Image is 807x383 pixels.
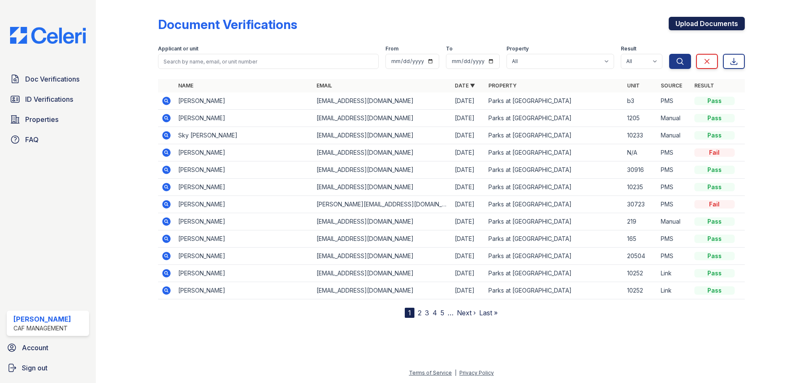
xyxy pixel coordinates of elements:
[175,196,313,213] td: [PERSON_NAME]
[25,94,73,104] span: ID Verifications
[451,161,485,179] td: [DATE]
[13,314,71,324] div: [PERSON_NAME]
[409,370,452,376] a: Terms of Service
[657,196,691,213] td: PMS
[22,363,47,373] span: Sign out
[451,213,485,230] td: [DATE]
[405,308,414,318] div: 1
[485,92,623,110] td: Parks at [GEOGRAPHIC_DATA]
[485,144,623,161] td: Parks at [GEOGRAPHIC_DATA]
[506,45,529,52] label: Property
[694,200,735,209] div: Fail
[433,309,437,317] a: 4
[25,135,39,145] span: FAQ
[313,110,451,127] td: [EMAIL_ADDRESS][DOMAIN_NAME]
[313,213,451,230] td: [EMAIL_ADDRESS][DOMAIN_NAME]
[694,82,714,89] a: Result
[451,127,485,144] td: [DATE]
[451,230,485,248] td: [DATE]
[624,110,657,127] td: 1205
[316,82,332,89] a: Email
[175,282,313,299] td: [PERSON_NAME]
[694,148,735,157] div: Fail
[313,196,451,213] td: [PERSON_NAME][EMAIL_ADDRESS][DOMAIN_NAME]
[313,127,451,144] td: [EMAIL_ADDRESS][DOMAIN_NAME]
[385,45,398,52] label: From
[425,309,429,317] a: 3
[158,54,379,69] input: Search by name, email, or unit number
[624,127,657,144] td: 10233
[657,127,691,144] td: Manual
[485,282,623,299] td: Parks at [GEOGRAPHIC_DATA]
[313,230,451,248] td: [EMAIL_ADDRESS][DOMAIN_NAME]
[624,230,657,248] td: 165
[25,114,58,124] span: Properties
[624,179,657,196] td: 10235
[694,217,735,226] div: Pass
[479,309,498,317] a: Last »
[694,166,735,174] div: Pass
[175,248,313,265] td: [PERSON_NAME]
[657,179,691,196] td: PMS
[657,144,691,161] td: PMS
[485,213,623,230] td: Parks at [GEOGRAPHIC_DATA]
[485,161,623,179] td: Parks at [GEOGRAPHIC_DATA]
[175,213,313,230] td: [PERSON_NAME]
[661,82,682,89] a: Source
[13,324,71,333] div: CAF Management
[621,45,636,52] label: Result
[175,179,313,196] td: [PERSON_NAME]
[313,248,451,265] td: [EMAIL_ADDRESS][DOMAIN_NAME]
[451,265,485,282] td: [DATE]
[455,82,475,89] a: Date ▼
[657,248,691,265] td: PMS
[485,110,623,127] td: Parks at [GEOGRAPHIC_DATA]
[624,144,657,161] td: N/A
[485,248,623,265] td: Parks at [GEOGRAPHIC_DATA]
[451,196,485,213] td: [DATE]
[313,92,451,110] td: [EMAIL_ADDRESS][DOMAIN_NAME]
[624,282,657,299] td: 10252
[657,282,691,299] td: Link
[485,230,623,248] td: Parks at [GEOGRAPHIC_DATA]
[7,111,89,128] a: Properties
[313,161,451,179] td: [EMAIL_ADDRESS][DOMAIN_NAME]
[7,91,89,108] a: ID Verifications
[175,161,313,179] td: [PERSON_NAME]
[459,370,494,376] a: Privacy Policy
[624,265,657,282] td: 10252
[3,27,92,44] img: CE_Logo_Blue-a8612792a0a2168367f1c8372b55b34899dd931a85d93a1a3d3e32e68fde9ad4.png
[455,370,456,376] div: |
[451,92,485,110] td: [DATE]
[657,110,691,127] td: Manual
[25,74,79,84] span: Doc Verifications
[485,265,623,282] td: Parks at [GEOGRAPHIC_DATA]
[7,71,89,87] a: Doc Verifications
[669,17,745,30] a: Upload Documents
[178,82,193,89] a: Name
[158,17,297,32] div: Document Verifications
[313,282,451,299] td: [EMAIL_ADDRESS][DOMAIN_NAME]
[451,179,485,196] td: [DATE]
[175,265,313,282] td: [PERSON_NAME]
[694,269,735,277] div: Pass
[657,92,691,110] td: PMS
[694,97,735,105] div: Pass
[657,230,691,248] td: PMS
[485,127,623,144] td: Parks at [GEOGRAPHIC_DATA]
[3,339,92,356] a: Account
[694,286,735,295] div: Pass
[451,110,485,127] td: [DATE]
[624,213,657,230] td: 219
[313,179,451,196] td: [EMAIL_ADDRESS][DOMAIN_NAME]
[3,359,92,376] a: Sign out
[457,309,476,317] a: Next ›
[657,213,691,230] td: Manual
[175,230,313,248] td: [PERSON_NAME]
[175,127,313,144] td: Sky [PERSON_NAME]
[448,308,454,318] span: …
[22,343,48,353] span: Account
[313,265,451,282] td: [EMAIL_ADDRESS][DOMAIN_NAME]
[624,161,657,179] td: 30916
[485,179,623,196] td: Parks at [GEOGRAPHIC_DATA]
